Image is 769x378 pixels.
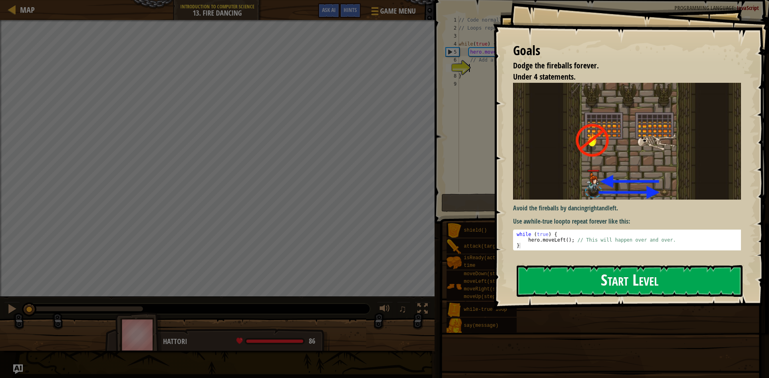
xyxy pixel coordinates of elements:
[503,60,739,72] li: Dodge the fireballs forever.
[415,302,431,318] button: Toggle fullscreen
[513,42,741,60] div: Goals
[397,302,411,318] button: ♫
[526,217,565,226] strong: while-true loop
[513,83,747,200] img: Fire dancing
[464,228,487,233] span: shield()
[517,265,743,297] button: Start Level
[4,302,20,318] button: Ctrl + P: Pause
[446,80,459,88] div: 9
[399,303,407,315] span: ♫
[447,318,462,334] img: portrait.png
[608,204,616,212] strong: left
[464,244,504,249] span: attack(target)
[447,239,462,254] img: portrait.png
[446,56,459,64] div: 6
[236,338,315,345] div: health: 86.0 / 86.0
[377,302,393,318] button: Adjust volume
[447,255,462,270] img: portrait.png
[380,6,416,16] span: Game Menu
[464,294,501,300] span: moveUp(steps)
[464,286,510,292] span: moveRight(steps)
[513,204,747,213] p: Avoid the fireballs by dancing and .
[322,6,336,14] span: Ask AI
[163,336,321,347] div: Hattori
[446,16,459,24] div: 1
[464,263,475,268] span: time
[513,217,747,226] p: Use a to repeat forever like this:
[447,223,462,238] img: portrait.png
[446,24,459,32] div: 2
[446,40,459,48] div: 4
[446,32,459,40] div: 3
[503,71,739,83] li: Under 4 statements.
[513,71,576,82] span: Under 4 statements.
[446,72,459,80] div: 8
[464,323,498,328] span: say(message)
[365,3,421,22] button: Game Menu
[464,271,507,277] span: moveDown(steps)
[587,204,599,212] strong: right
[20,4,35,15] span: Map
[344,6,357,14] span: Hints
[115,312,162,357] img: thang_avatar_frame.png
[447,279,462,294] img: portrait.png
[464,279,507,284] span: moveLeft(steps)
[513,60,599,71] span: Dodge the fireballs forever.
[309,336,315,346] span: 86
[464,307,507,312] span: while-true loop
[441,194,757,212] button: Run
[318,3,340,18] button: Ask AI
[16,4,35,15] a: Map
[446,48,459,56] div: 5
[446,64,459,72] div: 7
[13,364,23,374] button: Ask AI
[447,302,462,318] img: portrait.png
[464,255,507,261] span: isReady(action)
